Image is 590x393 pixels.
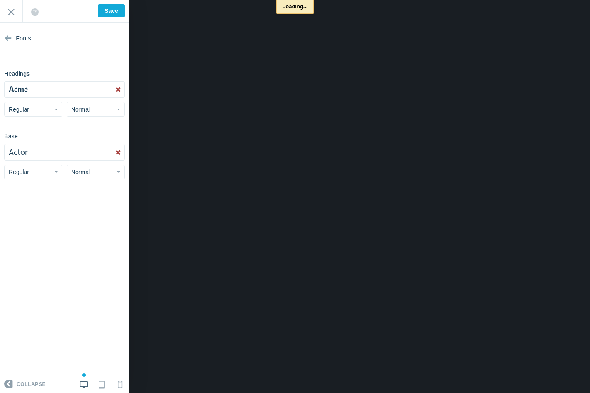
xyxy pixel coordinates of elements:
[4,165,62,179] button: Regular
[9,147,28,157] span: Actor
[9,169,29,175] span: Regular
[16,23,31,54] span: Fonts
[9,84,28,95] span: Acme
[4,71,30,77] h6: Headings
[71,169,90,175] span: Normal
[9,106,29,113] span: Regular
[67,102,125,117] button: Normal
[4,133,18,139] h6: Base
[5,144,124,160] button: Actor
[4,102,62,117] button: Regular
[67,165,125,179] button: Normal
[71,106,90,113] span: Normal
[5,82,124,97] button: Acme
[17,376,46,393] span: Collapse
